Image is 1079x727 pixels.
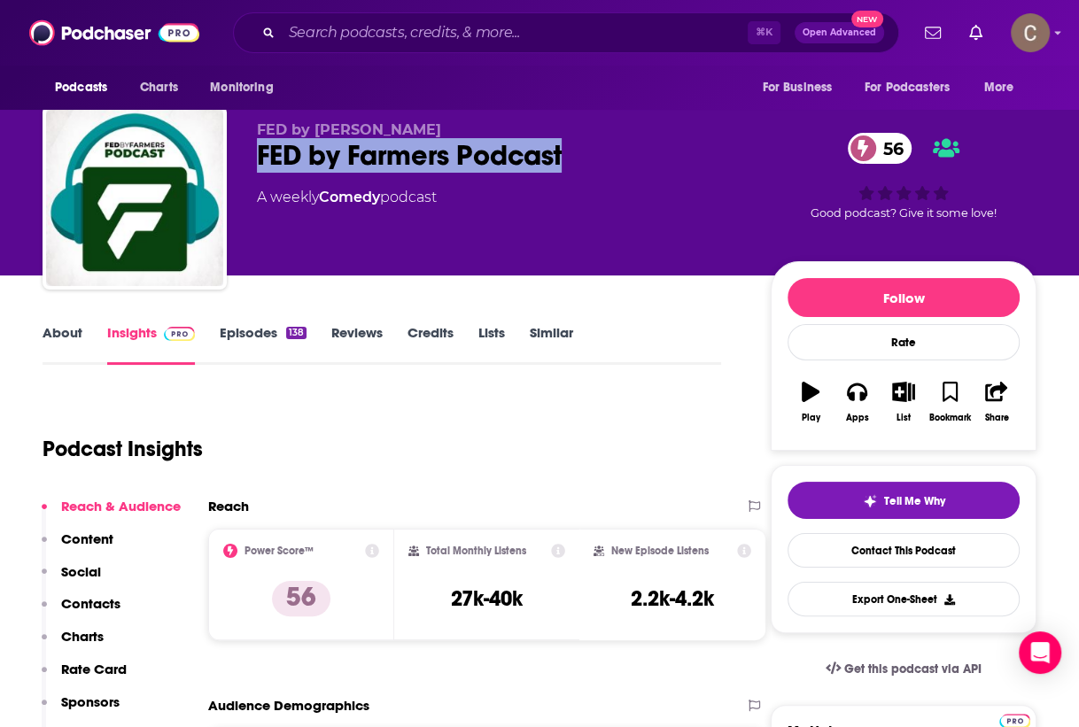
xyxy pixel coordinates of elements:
[1011,13,1050,52] span: Logged in as clay.bolton
[42,628,104,661] button: Charts
[233,12,899,53] div: Search podcasts, credits, & more...
[61,563,101,580] p: Social
[802,413,820,423] div: Play
[984,413,1008,423] div: Share
[451,585,523,612] h3: 27k-40k
[272,581,330,616] p: 56
[853,71,975,104] button: open menu
[631,585,714,612] h3: 2.2k-4.2k
[1011,13,1050,52] img: User Profile
[788,533,1020,568] a: Contact This Podcast
[803,28,876,37] span: Open Advanced
[962,18,990,48] a: Show notifications dropdown
[286,327,307,339] div: 138
[46,109,223,286] img: FED by Farmers Podcast
[478,324,505,365] a: Lists
[42,693,120,726] button: Sponsors
[918,18,948,48] a: Show notifications dropdown
[208,498,249,514] h2: Reach
[865,75,950,100] span: For Podcasters
[319,189,380,205] a: Comedy
[408,324,454,365] a: Credits
[1011,13,1050,52] button: Show profile menu
[282,19,748,47] input: Search podcasts, credits, & more...
[771,121,1036,231] div: 56Good podcast? Give it some love!
[972,71,1036,104] button: open menu
[927,370,973,434] button: Bookmark
[55,75,107,100] span: Podcasts
[788,482,1020,519] button: tell me why sparkleTell Me Why
[884,494,945,508] span: Tell Me Why
[974,370,1020,434] button: Share
[220,324,307,365] a: Episodes138
[611,545,709,557] h2: New Episode Listens
[426,545,526,557] h2: Total Monthly Listens
[61,530,113,547] p: Content
[788,324,1020,360] div: Rate
[43,324,82,365] a: About
[42,563,101,596] button: Social
[811,647,996,691] a: Get this podcast via API
[257,187,437,208] div: A weekly podcast
[210,75,273,100] span: Monitoring
[257,121,441,138] span: FED by [PERSON_NAME]
[788,582,1020,616] button: Export One-Sheet
[61,498,181,514] p: Reach & Audience
[42,530,113,563] button: Content
[811,206,997,220] span: Good podcast? Give it some love!
[795,22,884,43] button: Open AdvancedNew
[107,324,195,365] a: InsightsPodchaser Pro
[788,370,834,434] button: Play
[762,75,832,100] span: For Business
[788,278,1020,317] button: Follow
[140,75,178,100] span: Charts
[43,436,203,462] h1: Podcast Insights
[984,75,1014,100] span: More
[866,133,912,164] span: 56
[128,71,189,104] a: Charts
[897,413,911,423] div: List
[846,413,869,423] div: Apps
[164,327,195,341] img: Podchaser Pro
[863,494,877,508] img: tell me why sparkle
[42,595,120,628] button: Contacts
[42,661,127,693] button: Rate Card
[749,71,854,104] button: open menu
[530,324,573,365] a: Similar
[43,71,130,104] button: open menu
[851,11,883,27] span: New
[198,71,296,104] button: open menu
[245,545,314,557] h2: Power Score™
[61,595,120,612] p: Contacts
[208,697,369,714] h2: Audience Demographics
[331,324,383,365] a: Reviews
[42,498,181,530] button: Reach & Audience
[748,21,780,44] span: ⌘ K
[61,693,120,710] p: Sponsors
[61,661,127,677] p: Rate Card
[881,370,927,434] button: List
[844,661,982,677] span: Get this podcast via API
[848,133,912,164] a: 56
[834,370,880,434] button: Apps
[929,413,971,423] div: Bookmark
[61,628,104,645] p: Charts
[1019,631,1061,674] div: Open Intercom Messenger
[29,16,199,50] img: Podchaser - Follow, Share and Rate Podcasts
